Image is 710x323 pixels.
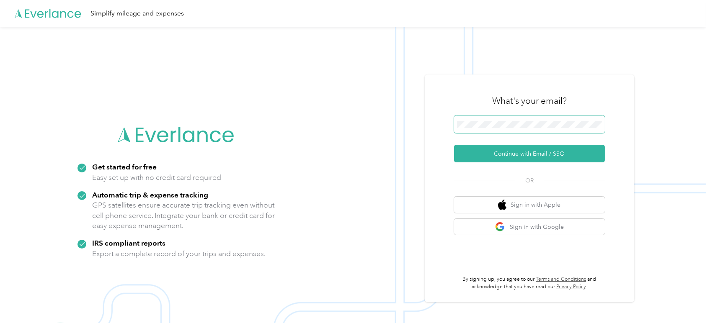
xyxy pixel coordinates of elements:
[92,162,157,171] strong: Get started for free
[536,276,586,282] a: Terms and Conditions
[498,200,506,210] img: apple logo
[454,276,605,290] p: By signing up, you agree to our and acknowledge that you have read our .
[515,176,544,185] span: OR
[92,172,221,183] p: Easy set up with no credit card required
[92,238,165,247] strong: IRS compliant reports
[92,249,266,259] p: Export a complete record of your trips and expenses.
[92,200,275,231] p: GPS satellites ensure accurate trip tracking even without cell phone service. Integrate your bank...
[92,190,208,199] strong: Automatic trip & expense tracking
[556,284,586,290] a: Privacy Policy
[495,222,506,232] img: google logo
[454,197,605,213] button: apple logoSign in with Apple
[454,145,605,162] button: Continue with Email / SSO
[454,219,605,235] button: google logoSign in with Google
[90,8,184,19] div: Simplify mileage and expenses
[492,95,567,107] h3: What's your email?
